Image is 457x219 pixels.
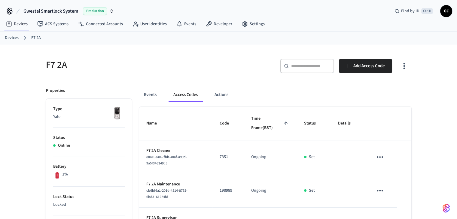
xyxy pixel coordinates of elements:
[62,171,68,178] p: 1%
[128,19,172,29] a: User Identities
[46,59,225,71] h5: F7 2A
[31,35,41,41] a: F7 2A
[23,7,78,15] span: Gwestai Smartlock System
[146,148,206,154] p: F7 2A Cleaner
[32,19,73,29] a: ACS Systems
[440,5,452,17] button: GC
[309,154,315,160] p: Set
[309,187,315,194] p: Set
[220,119,237,128] span: Code
[53,106,125,112] p: Type
[58,142,70,149] p: Online
[421,8,433,14] span: Ctrl K
[201,19,237,29] a: Developer
[1,19,32,29] a: Devices
[443,203,450,213] img: SeamLogoGradient.69752ec5.svg
[53,202,125,208] p: Locked
[237,19,270,29] a: Settings
[353,62,385,70] span: Add Access Code
[210,88,233,102] button: Actions
[146,188,187,199] span: cb6bf6a1-201d-4514-8752-6bd3161224fd
[146,154,187,166] span: 80410340-7fbb-40af-a99d-9a5f346349c5
[169,88,203,102] button: Access Codes
[53,135,125,141] p: Status
[53,114,125,120] p: Yale
[146,181,206,187] p: F7 2A Maintenance
[46,88,65,94] p: Properties
[244,140,297,174] td: Ongoing
[53,163,125,170] p: Battery
[139,88,411,102] div: ant example
[73,19,128,29] a: Connected Accounts
[172,19,201,29] a: Events
[304,119,324,128] span: Status
[338,119,358,128] span: Details
[390,6,438,16] div: Find by IDCtrl K
[251,114,290,133] span: Time Frame(BST)
[5,35,19,41] a: Devices
[220,187,237,194] p: 198989
[139,88,161,102] button: Events
[53,194,125,200] p: Lock Status
[244,174,297,208] td: Ongoing
[110,106,125,121] img: Yale Assure Touchscreen Wifi Smart Lock, Satin Nickel, Front
[83,7,107,15] span: Production
[146,119,165,128] span: Name
[401,8,419,14] span: Find by ID
[441,6,452,16] span: GC
[339,59,392,73] button: Add Access Code
[220,154,237,160] p: 7351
